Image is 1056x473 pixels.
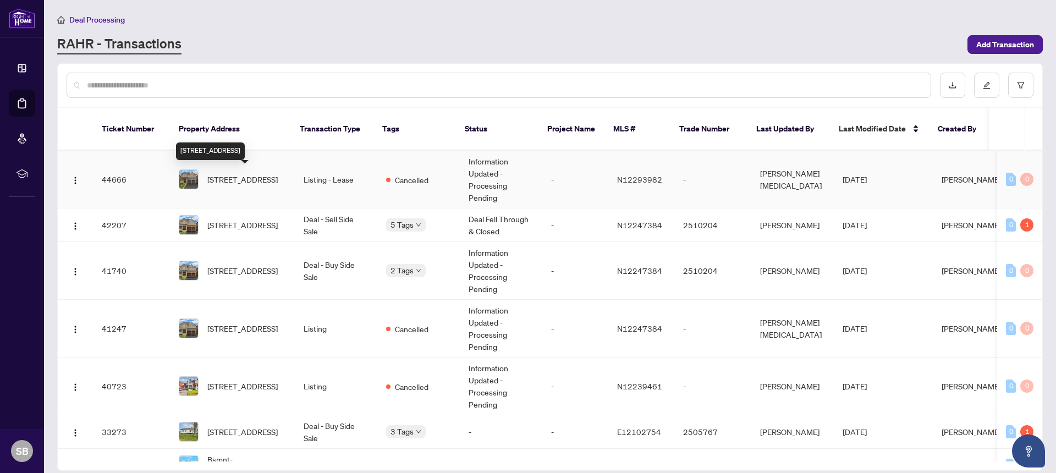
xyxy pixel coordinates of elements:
[674,242,751,300] td: 2510204
[295,358,377,415] td: Listing
[617,266,662,276] span: N12247384
[395,460,428,472] span: Cancelled
[830,108,929,151] th: Last Modified Date
[207,426,278,438] span: [STREET_ADDRESS]
[391,425,414,438] span: 3 Tags
[295,151,377,208] td: Listing - Lease
[674,300,751,358] td: -
[670,108,747,151] th: Trade Number
[1006,218,1016,232] div: 0
[93,108,170,151] th: Ticket Number
[1008,73,1033,98] button: filter
[57,16,65,24] span: home
[1006,173,1016,186] div: 0
[456,108,538,151] th: Status
[1020,173,1033,186] div: 0
[949,81,956,89] span: download
[93,242,170,300] td: 41740
[1006,459,1016,472] div: 0
[391,218,414,231] span: 5 Tags
[416,268,421,273] span: down
[395,323,428,335] span: Cancelled
[67,216,84,234] button: Logo
[1017,81,1025,89] span: filter
[179,377,198,395] img: thumbnail-img
[1006,380,1016,393] div: 0
[1006,264,1016,277] div: 0
[16,443,29,459] span: SB
[207,380,278,392] span: [STREET_ADDRESS]
[751,358,834,415] td: [PERSON_NAME]
[617,460,662,470] span: N11941070
[9,8,35,29] img: logo
[751,242,834,300] td: [PERSON_NAME]
[207,322,278,334] span: [STREET_ADDRESS]
[295,415,377,449] td: Deal - Buy Side Sale
[942,174,1001,184] span: [PERSON_NAME]
[460,358,542,415] td: Information Updated - Processing Pending
[295,208,377,242] td: Deal - Sell Side Sale
[207,265,278,277] span: [STREET_ADDRESS]
[291,108,373,151] th: Transaction Type
[460,242,542,300] td: Information Updated - Processing Pending
[1012,435,1045,468] button: Open asap
[71,383,80,392] img: Logo
[942,460,1001,470] span: [PERSON_NAME]
[71,267,80,276] img: Logo
[416,222,421,228] span: down
[751,415,834,449] td: [PERSON_NAME]
[395,381,428,393] span: Cancelled
[674,415,751,449] td: 2505767
[416,429,421,435] span: down
[71,428,80,437] img: Logo
[67,262,84,279] button: Logo
[67,320,84,337] button: Logo
[542,242,608,300] td: -
[1020,380,1033,393] div: 0
[93,151,170,208] td: 44666
[93,415,170,449] td: 33273
[67,377,84,395] button: Logo
[843,266,867,276] span: [DATE]
[69,15,125,25] span: Deal Processing
[942,323,1001,333] span: [PERSON_NAME]
[71,176,80,185] img: Logo
[942,381,1001,391] span: [PERSON_NAME]
[93,208,170,242] td: 42207
[460,208,542,242] td: Deal Fell Through & Closed
[839,123,906,135] span: Last Modified Date
[170,108,291,151] th: Property Address
[976,36,1034,53] span: Add Transaction
[1020,322,1033,335] div: 0
[93,300,170,358] td: 41247
[751,151,834,208] td: [PERSON_NAME][MEDICAL_DATA]
[929,108,995,151] th: Created By
[542,415,608,449] td: -
[751,300,834,358] td: [PERSON_NAME][MEDICAL_DATA]
[179,319,198,338] img: thumbnail-img
[542,208,608,242] td: -
[942,266,1001,276] span: [PERSON_NAME]
[617,427,661,437] span: E12102754
[542,358,608,415] td: -
[179,216,198,234] img: thumbnail-img
[1006,425,1016,438] div: 0
[57,35,182,54] a: RAHR - Transactions
[295,300,377,358] td: Listing
[93,358,170,415] td: 40723
[942,220,1001,230] span: [PERSON_NAME]
[843,460,867,470] span: [DATE]
[460,151,542,208] td: Information Updated - Processing Pending
[373,108,456,151] th: Tags
[1020,264,1033,277] div: 0
[179,422,198,441] img: thumbnail-img
[71,325,80,334] img: Logo
[295,242,377,300] td: Deal - Buy Side Sale
[460,415,542,449] td: -
[207,173,278,185] span: [STREET_ADDRESS]
[395,174,428,186] span: Cancelled
[176,142,245,160] div: [STREET_ADDRESS]
[747,108,830,151] th: Last Updated By
[617,220,662,230] span: N12247384
[843,381,867,391] span: [DATE]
